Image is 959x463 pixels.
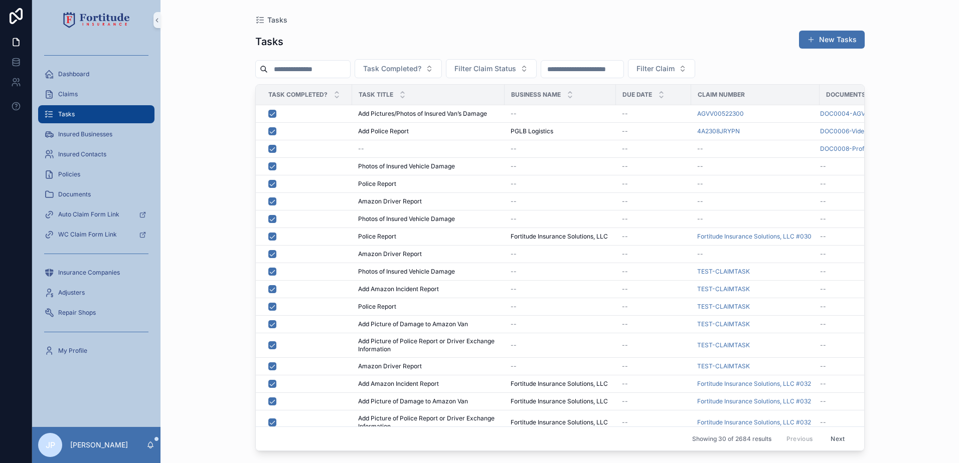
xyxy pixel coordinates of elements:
[58,289,85,297] span: Adjusters
[697,418,811,426] a: Fortitude Insurance Solutions, LLC #032
[358,285,439,293] span: Add Amazon Incident Report
[697,110,744,118] a: AGVV00522300
[58,269,120,277] span: Insurance Companies
[358,414,499,430] span: Add Picture of Police Report or Driver Exchange Information
[32,40,161,373] div: scrollable content
[358,362,422,370] span: Amazon Driver Report
[63,12,130,28] img: App logo
[622,362,628,370] span: --
[358,250,422,258] span: Amazon Driver Report
[622,380,628,388] span: --
[820,215,826,223] span: --
[622,341,628,349] span: --
[511,215,517,223] span: --
[358,380,439,388] span: Add Amazon Incident Report
[622,215,628,223] span: --
[820,418,826,426] span: --
[38,105,154,123] a: Tasks
[697,341,750,349] a: TEST-CLAIMTASK
[38,304,154,322] a: Repair Shops
[697,162,703,170] span: --
[358,215,455,223] span: Photos of Insured Vehicle Damage
[511,197,517,205] span: --
[622,91,652,99] span: Due Date
[820,320,826,328] span: --
[358,180,396,188] span: Police Report
[697,215,703,223] span: --
[511,397,608,405] span: Fortitude Insurance Solutions, LLC
[358,233,396,241] span: Police Report
[511,285,517,293] span: --
[70,440,128,450] p: [PERSON_NAME]
[697,127,740,135] a: 4A2308JRYPN
[697,285,750,293] a: TEST-CLAIMTASK
[820,285,826,293] span: --
[58,170,80,178] span: Policies
[820,233,826,241] span: --
[622,250,628,258] span: --
[697,180,703,188] span: --
[820,380,826,388] span: --
[58,210,119,218] span: Auto Claim Form Link
[38,205,154,223] a: Auto Claim Form Link
[622,180,628,188] span: --
[268,91,328,99] span: Task Completed?
[58,70,89,78] span: Dashboard
[58,90,78,98] span: Claims
[58,347,87,355] span: My Profile
[511,362,517,370] span: --
[697,397,811,405] a: Fortitude Insurance Solutions, LLC #032
[698,91,745,99] span: Claim Number
[697,303,750,311] a: TEST-CLAIMTASK
[38,145,154,163] a: Insured Contacts
[820,250,826,258] span: --
[38,165,154,183] a: Policies
[820,397,826,405] span: --
[820,180,826,188] span: --
[511,162,517,170] span: --
[820,341,826,349] span: --
[511,341,517,349] span: --
[446,59,537,78] button: Select Button
[824,431,852,446] button: Next
[697,380,811,388] a: Fortitude Insurance Solutions, LLC #032
[511,380,608,388] span: Fortitude Insurance Solutions, LLC
[58,190,91,198] span: Documents
[267,15,287,25] span: Tasks
[58,230,117,239] span: WC Claim Form Link
[820,303,826,311] span: --
[622,285,628,293] span: --
[820,362,826,370] span: --
[692,435,771,443] span: Showing 30 of 2684 results
[255,15,287,25] a: Tasks
[622,162,628,170] span: --
[511,250,517,258] span: --
[820,197,826,205] span: --
[46,439,55,451] span: JP
[622,127,628,135] span: --
[38,225,154,244] a: WC Claim Form Link
[820,127,892,135] a: DOC0006-Video of Incident
[511,180,517,188] span: --
[358,268,455,276] span: Photos of Insured Vehicle Damage
[511,268,517,276] span: --
[622,418,628,426] span: --
[622,397,628,405] span: --
[697,233,812,241] a: Fortitude Insurance Solutions, LLC #030
[636,64,675,74] span: Filter Claim
[697,268,750,276] a: TEST-CLAIMTASK
[358,110,487,118] span: Add Pictures/Photos of Insured Van’s Damage
[820,145,892,153] a: DOC0008-Profile Picture
[622,145,628,153] span: --
[622,303,628,311] span: --
[358,145,364,153] span: --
